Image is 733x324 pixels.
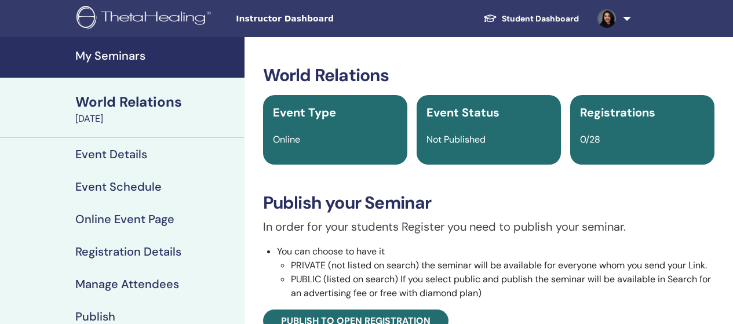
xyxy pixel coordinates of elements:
[75,92,238,112] div: World Relations
[75,112,238,126] div: [DATE]
[597,9,616,28] img: default.jpg
[75,180,162,194] h4: Event Schedule
[236,13,410,25] span: Instructor Dashboard
[76,6,215,32] img: logo.png
[474,8,588,30] a: Student Dashboard
[426,133,486,145] span: Not Published
[75,310,115,323] h4: Publish
[483,13,497,23] img: graduation-cap-white.svg
[68,92,245,126] a: World Relations[DATE]
[291,259,714,272] li: PRIVATE (not listed on search) the seminar will be available for everyone whom you send your Link.
[263,218,714,235] p: In order for your students Register you need to publish your seminar.
[263,192,714,213] h3: Publish your Seminar
[273,133,300,145] span: Online
[277,245,714,300] li: You can choose to have it
[75,245,181,259] h4: Registration Details
[426,105,499,120] span: Event Status
[580,105,655,120] span: Registrations
[273,105,336,120] span: Event Type
[291,272,714,300] li: PUBLIC (listed on search) If you select public and publish the seminar will be available in Searc...
[580,133,600,145] span: 0/28
[75,212,174,226] h4: Online Event Page
[75,49,238,63] h4: My Seminars
[263,65,714,86] h3: World Relations
[75,147,147,161] h4: Event Details
[75,277,179,291] h4: Manage Attendees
